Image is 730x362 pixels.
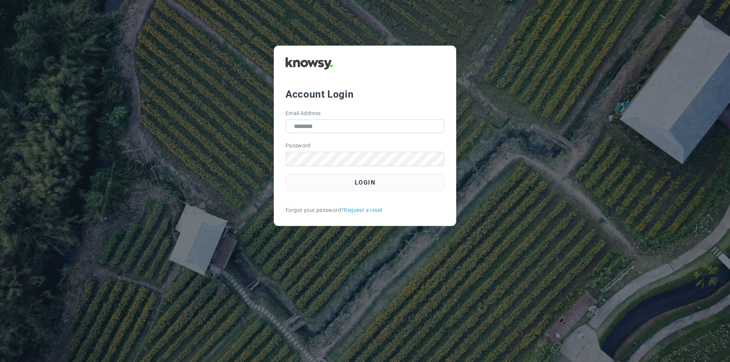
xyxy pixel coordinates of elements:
[286,206,444,214] div: Forgot your password?
[344,206,382,214] a: Request a reset
[286,109,321,117] label: Email Address
[286,174,444,191] button: Login
[286,142,311,150] label: Password
[286,87,444,101] div: Account Login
